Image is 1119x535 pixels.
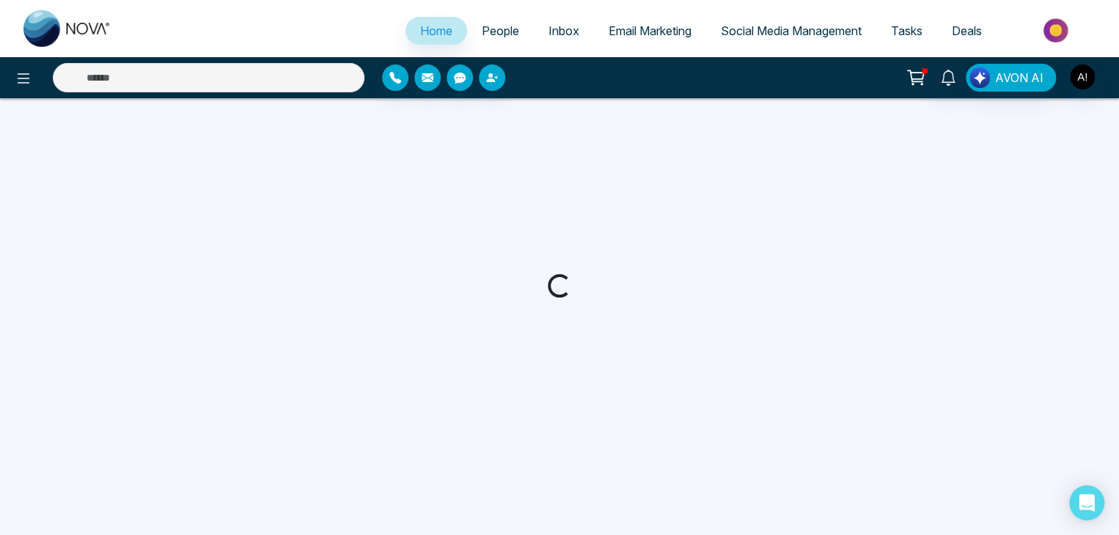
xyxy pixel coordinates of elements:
[966,64,1056,92] button: AVON AI
[995,69,1043,86] span: AVON AI
[23,10,111,47] img: Nova CRM Logo
[549,23,579,38] span: Inbox
[420,23,452,38] span: Home
[876,17,937,45] a: Tasks
[937,17,997,45] a: Deals
[406,17,467,45] a: Home
[969,67,990,88] img: Lead Flow
[891,23,922,38] span: Tasks
[1069,485,1104,520] div: Open Intercom Messenger
[721,23,862,38] span: Social Media Management
[952,23,982,38] span: Deals
[706,17,876,45] a: Social Media Management
[594,17,706,45] a: Email Marketing
[482,23,519,38] span: People
[1070,64,1095,89] img: User Avatar
[534,17,594,45] a: Inbox
[467,17,534,45] a: People
[609,23,691,38] span: Email Marketing
[1004,14,1110,47] img: Market-place.gif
